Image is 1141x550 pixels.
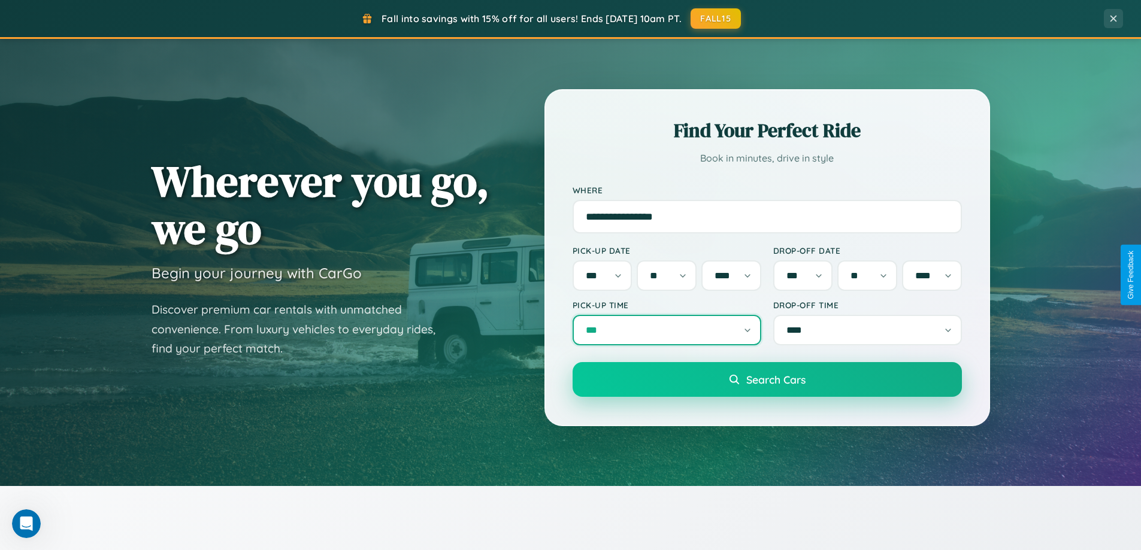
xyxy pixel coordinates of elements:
h3: Begin your journey with CarGo [152,264,362,282]
button: Search Cars [573,362,962,397]
span: Search Cars [746,373,806,386]
label: Pick-up Time [573,300,761,310]
span: Fall into savings with 15% off for all users! Ends [DATE] 10am PT. [382,13,682,25]
iframe: Intercom live chat [12,509,41,538]
label: Drop-off Time [773,300,962,310]
label: Drop-off Date [773,245,962,256]
button: FALL15 [691,8,741,29]
div: Give Feedback [1127,251,1135,299]
p: Book in minutes, drive in style [573,150,962,167]
h2: Find Your Perfect Ride [573,117,962,144]
p: Discover premium car rentals with unmatched convenience. From luxury vehicles to everyday rides, ... [152,300,451,358]
h1: Wherever you go, we go [152,157,489,252]
label: Pick-up Date [573,245,761,256]
label: Where [573,185,962,195]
